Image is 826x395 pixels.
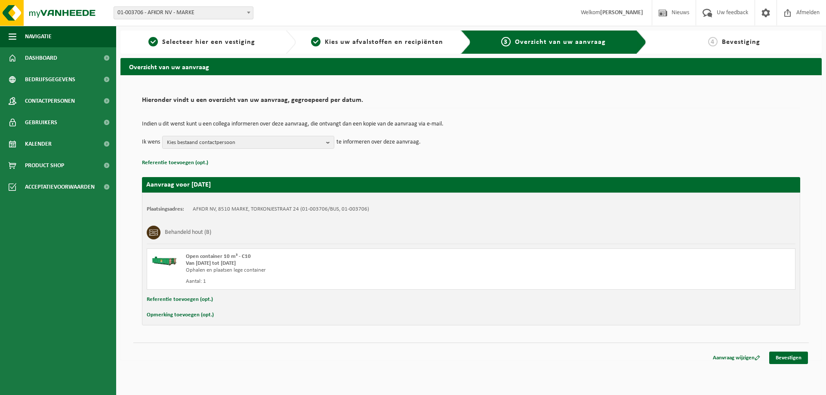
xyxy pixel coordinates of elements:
[142,97,800,108] h2: Hieronder vindt u een overzicht van uw aanvraag, gegroepeerd per datum.
[142,136,160,149] p: Ik wens
[193,206,369,213] td: AFKOR NV, 8510 MARKE, TORKONJESTRAAT 24 (01-003706/BUS, 01-003706)
[151,253,177,266] img: HK-XC-10-GN-00.png
[165,226,211,239] h3: Behandeld hout (B)
[25,176,95,198] span: Acceptatievoorwaarden
[722,39,760,46] span: Bevestiging
[25,133,52,155] span: Kalender
[146,181,211,188] strong: Aanvraag voor [DATE]
[120,58,822,75] h2: Overzicht van uw aanvraag
[708,37,718,46] span: 4
[147,309,214,321] button: Opmerking toevoegen (opt.)
[25,90,75,112] span: Contactpersonen
[25,112,57,133] span: Gebruikers
[311,37,321,46] span: 2
[147,294,213,305] button: Referentie toevoegen (opt.)
[25,155,64,176] span: Product Shop
[186,260,236,266] strong: Van [DATE] tot [DATE]
[147,206,184,212] strong: Plaatsingsadres:
[300,37,454,47] a: 2Kies uw afvalstoffen en recipiënten
[25,47,57,69] span: Dashboard
[600,9,643,16] strong: [PERSON_NAME]
[114,7,253,19] span: 01-003706 - AFKOR NV - MARKE
[148,37,158,46] span: 1
[162,39,255,46] span: Selecteer hier een vestiging
[186,278,505,285] div: Aantal: 1
[325,39,443,46] span: Kies uw afvalstoffen en recipiënten
[25,69,75,90] span: Bedrijfsgegevens
[769,352,808,364] a: Bevestigen
[706,352,767,364] a: Aanvraag wijzigen
[336,136,421,149] p: te informeren over deze aanvraag.
[142,157,208,168] button: Referentie toevoegen (opt.)
[25,26,52,47] span: Navigatie
[162,136,334,149] button: Kies bestaand contactpersoon
[186,254,251,259] span: Open container 10 m³ - C10
[125,37,279,47] a: 1Selecteer hier een vestiging
[515,39,606,46] span: Overzicht van uw aanvraag
[142,121,800,127] p: Indien u dit wenst kunt u een collega informeren over deze aanvraag, die ontvangt dan een kopie v...
[186,267,505,274] div: Ophalen en plaatsen lege container
[167,136,323,149] span: Kies bestaand contactpersoon
[114,6,253,19] span: 01-003706 - AFKOR NV - MARKE
[501,37,511,46] span: 3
